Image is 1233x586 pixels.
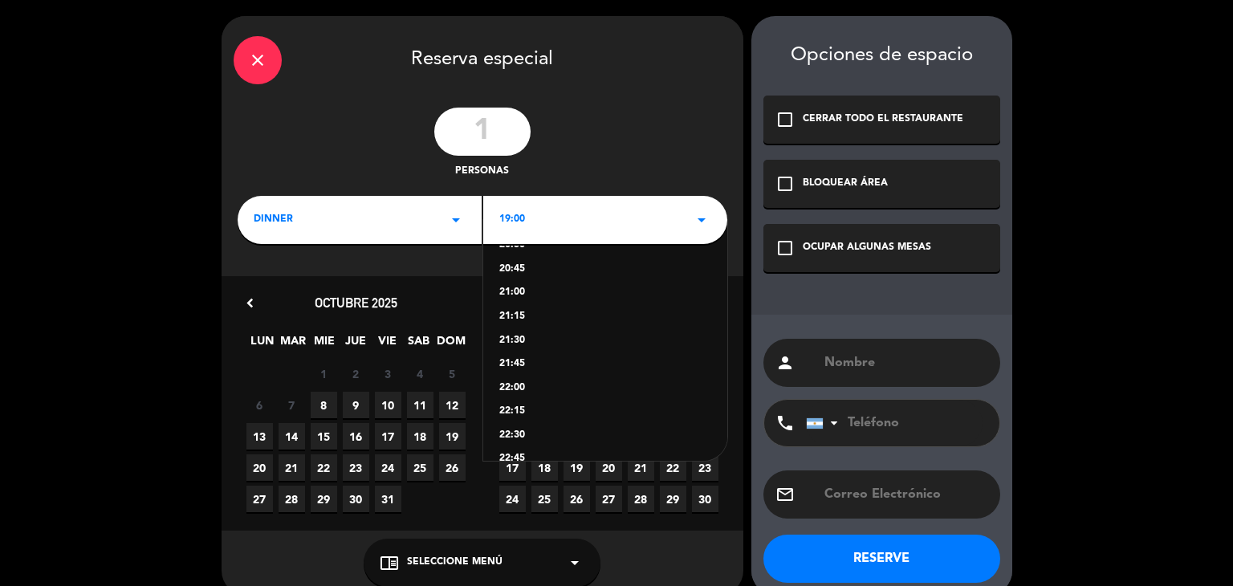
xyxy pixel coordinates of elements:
span: DOM [437,332,463,358]
i: arrow_drop_down [446,210,466,230]
span: 17 [499,454,526,481]
i: phone [775,413,795,433]
div: CERRAR TODO EL RESTAURANTE [803,112,963,128]
span: 24 [499,486,526,512]
span: 20 [246,454,273,481]
div: BLOQUEAR ÁREA [803,176,888,192]
div: 20:30 [499,238,711,254]
span: 23 [343,454,369,481]
button: RESERVE [763,535,1000,583]
input: Correo Electrónico [823,483,988,506]
i: check_box_outline_blank [775,110,795,129]
span: 18 [407,423,433,450]
span: 15 [311,423,337,450]
div: 22:00 [499,380,711,397]
span: 18 [531,454,558,481]
span: 27 [246,486,273,512]
i: chrome_reader_mode [380,553,399,572]
i: arrow_drop_down [565,553,584,572]
div: Argentina: +54 [807,401,844,446]
span: 30 [692,486,718,512]
span: 14 [279,423,305,450]
span: 21 [628,454,654,481]
span: 8 [311,392,337,418]
i: check_box_outline_blank [775,174,795,193]
span: 7 [279,392,305,418]
span: 27 [596,486,622,512]
span: Seleccione Menú [407,555,503,571]
div: 22:15 [499,404,711,420]
div: 21:45 [499,356,711,372]
input: 0 [434,108,531,156]
span: 20 [596,454,622,481]
span: 10 [375,392,401,418]
span: personas [455,164,509,180]
span: 31 [375,486,401,512]
div: 22:45 [499,451,711,467]
span: 16 [343,423,369,450]
div: 21:30 [499,333,711,349]
span: 30 [343,486,369,512]
i: check_box_outline_blank [775,238,795,258]
i: chevron_left [242,295,258,311]
span: 5 [439,360,466,387]
span: 1 [311,360,337,387]
div: 20:45 [499,262,711,278]
i: email [775,485,795,504]
span: 2 [343,360,369,387]
i: person [775,353,795,372]
span: VIE [374,332,401,358]
span: 9 [343,392,369,418]
span: SAB [405,332,432,358]
span: 29 [660,486,686,512]
span: LUN [249,332,275,358]
span: 25 [531,486,558,512]
i: close [248,51,267,70]
span: 21 [279,454,305,481]
div: 21:00 [499,285,711,301]
div: Opciones de espacio [763,44,1000,67]
span: 25 [407,454,433,481]
span: 24 [375,454,401,481]
div: Reserva especial [222,16,743,100]
span: 19 [564,454,590,481]
span: 28 [279,486,305,512]
div: 22:30 [499,428,711,444]
span: octubre 2025 [315,295,397,311]
input: Teléfono [806,400,983,446]
span: 6 [246,392,273,418]
span: JUE [343,332,369,358]
span: 26 [564,486,590,512]
span: dinner [254,212,293,228]
input: Nombre [823,352,988,374]
span: 22 [311,454,337,481]
i: arrow_drop_down [692,210,711,230]
span: 17 [375,423,401,450]
div: OCUPAR ALGUNAS MESAS [803,240,931,256]
span: 3 [375,360,401,387]
span: 22 [660,454,686,481]
span: 29 [311,486,337,512]
span: 28 [628,486,654,512]
span: 19:00 [499,212,525,228]
span: 4 [407,360,433,387]
span: MAR [280,332,307,358]
span: 11 [407,392,433,418]
div: 21:15 [499,309,711,325]
span: 26 [439,454,466,481]
span: MIE [311,332,338,358]
span: 13 [246,423,273,450]
span: 19 [439,423,466,450]
span: 12 [439,392,466,418]
span: 23 [692,454,718,481]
